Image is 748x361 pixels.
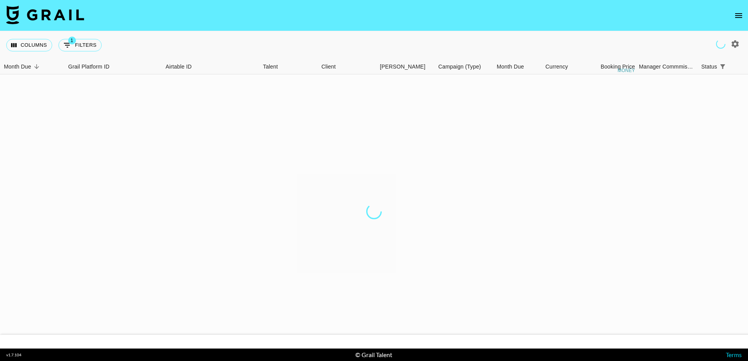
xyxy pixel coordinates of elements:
button: Sort [728,61,739,72]
div: v 1.7.104 [6,352,21,357]
button: Select columns [6,39,52,51]
div: 1 active filter [717,61,728,72]
div: Currency [542,59,580,74]
div: Campaign (Type) [434,59,493,74]
div: Airtable ID [162,59,259,74]
button: Show filters [58,39,102,51]
div: Grail Platform ID [68,59,109,74]
div: Client [321,59,336,74]
div: [PERSON_NAME] [380,59,425,74]
div: Campaign (Type) [438,59,481,74]
div: © Grail Talent [355,351,392,359]
button: Sort [31,61,42,72]
span: 1 [68,37,76,44]
button: Show filters [717,61,728,72]
div: Month Due [493,59,542,74]
div: Manager Commmission Override [639,59,697,74]
div: Currency [545,59,568,74]
div: money [617,68,635,73]
div: Talent [259,59,318,74]
div: Client [318,59,376,74]
div: Airtable ID [166,59,192,74]
button: open drawer [731,8,746,23]
div: Booker [376,59,434,74]
div: Month Due [4,59,31,74]
div: Manager Commmission Override [639,59,693,74]
div: Talent [263,59,278,74]
span: Refreshing managers, clients, users, talent, campaigns... [716,39,725,49]
div: Month Due [497,59,524,74]
div: Grail Platform ID [64,59,162,74]
div: Status [701,59,717,74]
a: Terms [726,351,742,358]
div: Booking Price [601,59,635,74]
img: Grail Talent [6,5,84,24]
